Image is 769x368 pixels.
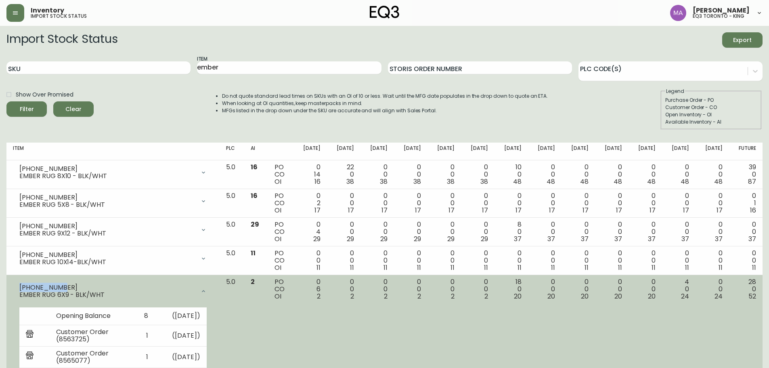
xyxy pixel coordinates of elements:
[635,221,656,243] div: 0 0
[434,192,455,214] div: 0 0
[434,221,455,243] div: 0 0
[220,160,244,189] td: 5.0
[251,248,256,258] span: 11
[367,221,388,243] div: 0 0
[31,7,64,14] span: Inventory
[400,192,421,214] div: 0 0
[481,234,488,244] span: 29
[748,177,756,186] span: 87
[381,206,388,215] span: 17
[693,7,750,14] span: [PERSON_NAME]
[317,292,321,301] span: 2
[333,250,354,271] div: 0 0
[60,104,87,114] span: Clear
[551,263,555,272] span: 11
[668,278,689,300] div: 4 0
[220,189,244,218] td: 5.0
[300,164,321,185] div: 0 14
[568,192,589,214] div: 0 0
[662,143,696,160] th: [DATE]
[384,292,388,301] span: 2
[19,230,195,237] div: EMBER RUG 9X12 - BLK/WHT
[534,164,555,185] div: 0 0
[20,104,34,114] div: Filter
[501,250,522,271] div: 0 0
[514,292,522,301] span: 20
[513,177,522,186] span: 48
[13,164,213,181] div: [PHONE_NUMBER]EMBER RUG 8X10 - BLK/WHT
[314,206,321,215] span: 17
[735,192,756,214] div: 0 1
[13,221,213,239] div: [PHONE_NUMBER]EMBER RUG 9X12 - BLK/WHT
[534,250,555,271] div: 0 0
[616,206,622,215] span: 17
[274,263,281,272] span: OI
[501,164,522,185] div: 10 0
[300,192,321,214] div: 0 2
[274,278,287,300] div: PO CO
[413,177,421,186] span: 38
[251,162,258,172] span: 16
[19,291,195,299] div: EMBER RUG 6X9 - BLK/WHT
[155,307,207,325] td: ( [DATE] )
[514,234,522,244] span: 37
[568,250,589,271] div: 0 0
[668,221,689,243] div: 0 0
[702,192,723,214] div: 0 0
[614,234,622,244] span: 37
[370,6,400,19] img: logo
[614,292,622,301] span: 20
[16,90,73,99] span: Show Over Promised
[383,263,388,272] span: 11
[130,307,155,325] td: 8
[274,250,287,271] div: PO CO
[130,347,155,368] td: 1
[629,143,662,160] th: [DATE]
[568,221,589,243] div: 0 0
[702,278,723,300] div: 0 0
[668,164,689,185] div: 0 0
[581,234,589,244] span: 37
[601,250,622,271] div: 0 0
[293,143,327,160] th: [DATE]
[484,263,488,272] span: 11
[547,292,555,301] span: 20
[549,206,555,215] span: 17
[346,177,354,186] span: 38
[434,164,455,185] div: 0 0
[528,143,562,160] th: [DATE]
[316,263,321,272] span: 11
[274,234,281,244] span: OI
[314,177,321,186] span: 16
[665,111,757,118] div: Open Inventory - OI
[482,206,488,215] span: 17
[394,143,427,160] th: [DATE]
[333,278,354,300] div: 0 0
[648,234,656,244] span: 37
[222,107,548,114] li: MFGs listed in the drop down under the SKU are accurate and will align with Sales Portal.
[427,143,461,160] th: [DATE]
[434,278,455,300] div: 0 0
[26,351,34,361] img: retail_report.svg
[547,234,555,244] span: 37
[702,221,723,243] div: 0 0
[614,177,622,186] span: 48
[19,165,195,172] div: [PHONE_NUMBER]
[220,246,244,275] td: 5.0
[274,177,281,186] span: OI
[333,221,354,243] div: 0 0
[735,278,756,300] div: 28 0
[518,263,522,272] span: 11
[665,88,685,95] legend: Legend
[244,143,268,160] th: AI
[467,164,488,185] div: 0 0
[347,234,354,244] span: 29
[601,221,622,243] div: 0 0
[367,278,388,300] div: 0 0
[451,263,455,272] span: 11
[717,206,723,215] span: 17
[19,223,195,230] div: [PHONE_NUMBER]
[417,263,421,272] span: 11
[400,278,421,300] div: 0 0
[501,192,522,214] div: 0 0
